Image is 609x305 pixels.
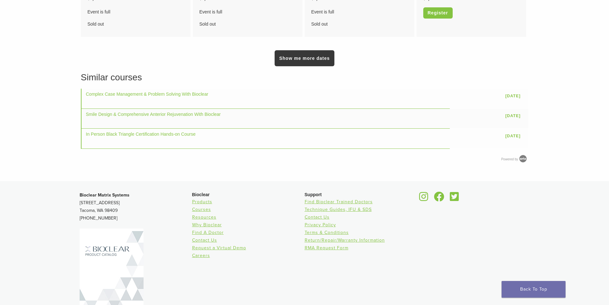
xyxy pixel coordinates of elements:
[305,214,330,220] a: Contact Us
[192,237,217,243] a: Contact Us
[305,222,336,228] a: Privacy Policy
[501,157,528,161] a: Powered by
[81,71,528,84] h3: Similar courses
[192,222,222,228] a: Why Bioclear
[199,7,296,16] span: Event is full
[80,192,129,198] strong: Bioclear Matrix Systems
[305,245,348,251] a: RMA Request Form
[192,192,210,197] span: Bioclear
[502,131,524,141] a: [DATE]
[192,199,212,205] a: Products
[305,230,349,235] a: Terms & Conditions
[192,253,210,258] a: Careers
[502,281,566,298] a: Back To Top
[311,7,408,28] div: Sold out
[199,7,296,28] div: Sold out
[88,7,184,28] div: Sold out
[502,111,524,121] a: [DATE]
[311,7,408,16] span: Event is full
[502,91,524,101] a: [DATE]
[432,196,447,202] a: Bioclear
[88,7,184,16] span: Event is full
[86,92,208,97] a: Complex Case Management & Problem Solving With Bioclear
[305,237,385,243] a: Return/Repair/Warranty Information
[86,112,221,117] a: Smile Design & Comprehensive Anterior Rejuvenation With Bioclear
[448,196,461,202] a: Bioclear
[80,191,192,222] p: [STREET_ADDRESS] Tacoma, WA 98409 [PHONE_NUMBER]
[305,199,373,205] a: Find Bioclear Trained Doctors
[423,7,453,19] a: Register
[305,207,372,212] a: Technique Guides, IFU & SDS
[192,214,216,220] a: Resources
[417,196,431,202] a: Bioclear
[275,50,334,66] a: Show me more dates
[192,245,246,251] a: Request a Virtual Demo
[518,154,528,164] img: Arlo training & Event Software
[192,207,211,212] a: Courses
[192,230,224,235] a: Find A Doctor
[305,192,322,197] span: Support
[86,132,196,137] a: In Person Black Triangle Certification Hands-on Course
